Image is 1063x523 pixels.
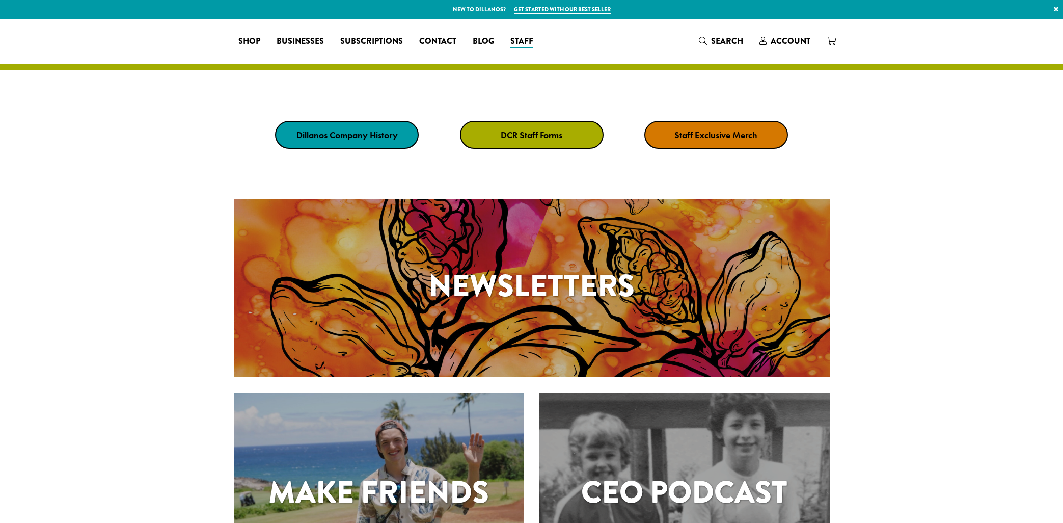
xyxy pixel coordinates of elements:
[296,129,398,141] strong: Dillanos Company History
[419,35,456,48] span: Contact
[510,35,533,48] span: Staff
[473,35,494,48] span: Blog
[539,469,830,515] h1: CEO Podcast
[711,35,743,47] span: Search
[234,263,830,309] h1: Newsletters
[771,35,810,47] span: Account
[340,35,403,48] span: Subscriptions
[691,33,751,49] a: Search
[502,33,541,49] a: Staff
[275,121,419,149] a: Dillanos Company History
[277,35,324,48] span: Businesses
[501,129,562,141] strong: DCR Staff Forms
[514,5,611,14] a: Get started with our best seller
[230,33,268,49] a: Shop
[674,129,757,141] strong: Staff Exclusive Merch
[460,121,604,149] a: DCR Staff Forms
[644,121,788,149] a: Staff Exclusive Merch
[234,199,830,377] a: Newsletters
[238,35,260,48] span: Shop
[234,469,524,515] h1: Make Friends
